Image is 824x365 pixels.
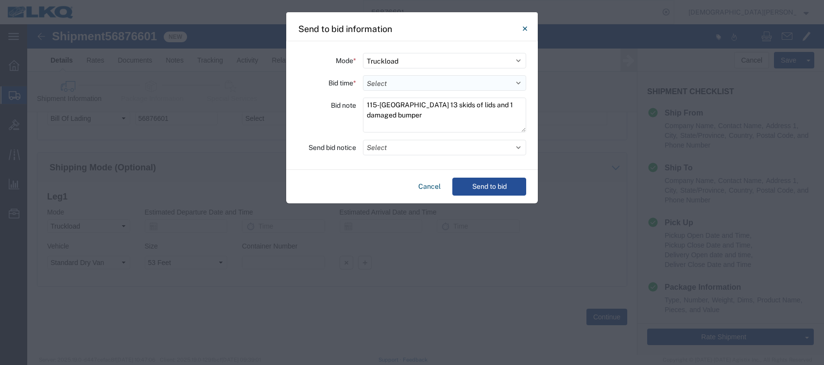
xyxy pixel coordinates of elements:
label: Bid time [328,75,356,91]
button: Select [363,140,526,155]
label: Send bid notice [309,140,356,155]
h4: Send to bid information [298,22,392,35]
button: Close [515,19,534,38]
label: Bid note [331,98,356,113]
button: Send to bid [452,178,526,196]
label: Mode [336,53,356,68]
button: Cancel [414,178,445,196]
